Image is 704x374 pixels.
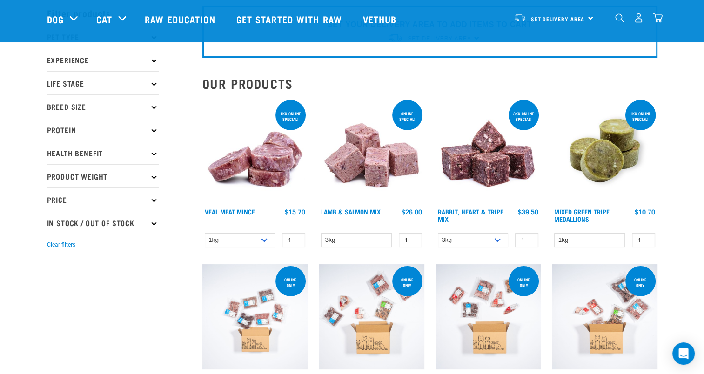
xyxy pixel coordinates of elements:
[509,107,539,126] div: 3kg online special!
[319,98,424,204] img: 1029 Lamb Salmon Mix 01
[321,210,381,213] a: Lamb & Salmon Mix
[552,264,657,370] img: Puppy 0 2sec
[202,98,308,204] img: 1160 Veal Meat Mince Medallions 01
[47,187,159,211] p: Price
[552,98,657,204] img: Mixed Green Tripe
[282,233,305,247] input: 1
[285,208,305,215] div: $15.70
[47,164,159,187] p: Product Weight
[354,0,409,38] a: Vethub
[135,0,227,38] a: Raw Education
[275,273,306,292] div: ONLINE ONLY
[47,141,159,164] p: Health Benefit
[202,264,308,370] img: Cat 0 2sec
[47,240,75,249] button: Clear filters
[319,264,424,370] img: Dog 0 2sec
[47,94,159,118] p: Breed Size
[275,107,306,126] div: 1kg online special!
[202,76,657,91] h2: Our Products
[392,273,422,292] div: Online Only
[514,13,526,22] img: van-moving.png
[632,233,655,247] input: 1
[438,210,503,220] a: Rabbit, Heart & Tripe Mix
[518,208,538,215] div: $39.50
[554,210,610,220] a: Mixed Green Tripe Medallions
[47,12,64,26] a: Dog
[96,12,112,26] a: Cat
[625,107,656,126] div: 1kg online special!
[531,17,585,20] span: Set Delivery Area
[436,264,541,370] img: Dog Novel 0 2sec
[47,48,159,71] p: Experience
[392,107,422,126] div: ONLINE SPECIAL!
[47,211,159,234] p: In Stock / Out Of Stock
[625,273,656,292] div: Online Only
[653,13,663,23] img: home-icon@2x.png
[47,71,159,94] p: Life Stage
[436,98,541,204] img: 1175 Rabbit Heart Tripe Mix 01
[634,13,644,23] img: user.png
[402,208,422,215] div: $26.00
[515,233,538,247] input: 1
[635,208,655,215] div: $10.70
[47,118,159,141] p: Protein
[672,342,695,365] div: Open Intercom Messenger
[615,13,624,22] img: home-icon-1@2x.png
[399,233,422,247] input: 1
[509,273,539,292] div: Online Only
[227,0,354,38] a: Get started with Raw
[205,210,255,213] a: Veal Meat Mince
